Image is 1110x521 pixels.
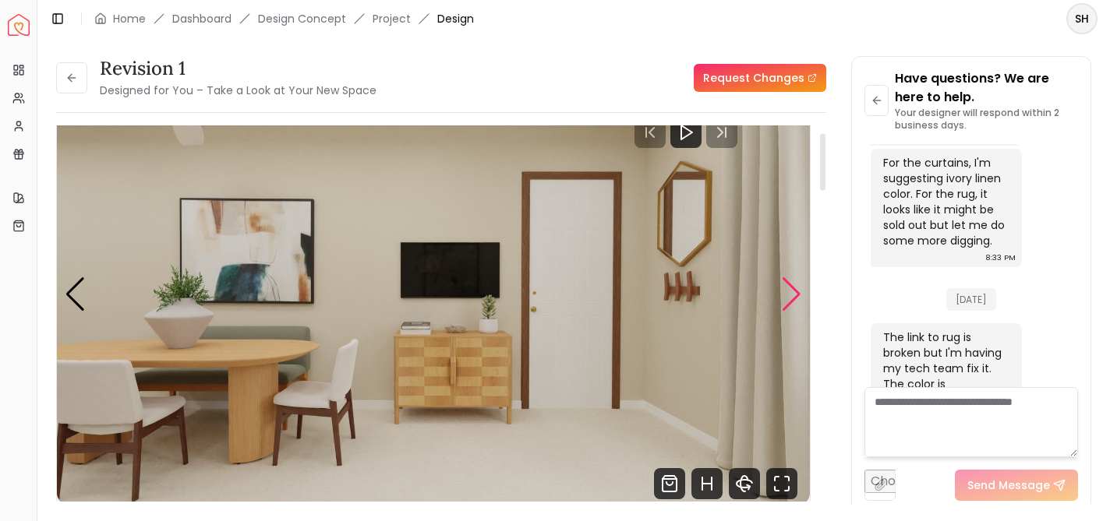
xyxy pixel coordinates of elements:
span: Design [437,11,474,26]
a: Project [373,11,411,26]
img: Spacejoy Logo [8,14,30,36]
svg: Shop Products from this design [654,468,685,499]
div: Next slide [781,277,802,312]
a: Spacejoy [8,14,30,36]
button: SH [1066,3,1098,34]
a: Request Changes [694,64,826,92]
h3: Revision 1 [100,56,376,81]
a: Dashboard [172,11,232,26]
p: Your designer will respond within 2 business days. [895,107,1078,132]
svg: Fullscreen [766,468,797,499]
span: [DATE] [946,288,996,311]
span: SH [1068,5,1096,33]
div: Previous slide [65,277,86,312]
div: 3 / 5 [57,83,810,505]
div: 8:33 PM [985,250,1016,266]
svg: Play [677,123,695,142]
img: Design Render 2 [57,83,810,505]
div: For the curtains, I'm suggesting ivory linen color. For the rug, it looks like it might be sold o... [883,155,1006,248]
div: Carousel [57,83,810,505]
div: The link to rug is broken but I'm having my tech team fix it. The color is Natural/Ivory/Brown [883,329,1006,407]
nav: breadcrumb [94,11,474,26]
svg: Hotspots Toggle [691,468,723,499]
li: Design Concept [258,11,346,26]
small: Designed for You – Take a Look at Your New Space [100,83,376,98]
a: Home [113,11,146,26]
p: Have questions? We are here to help. [895,69,1078,107]
svg: 360 View [729,468,760,499]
